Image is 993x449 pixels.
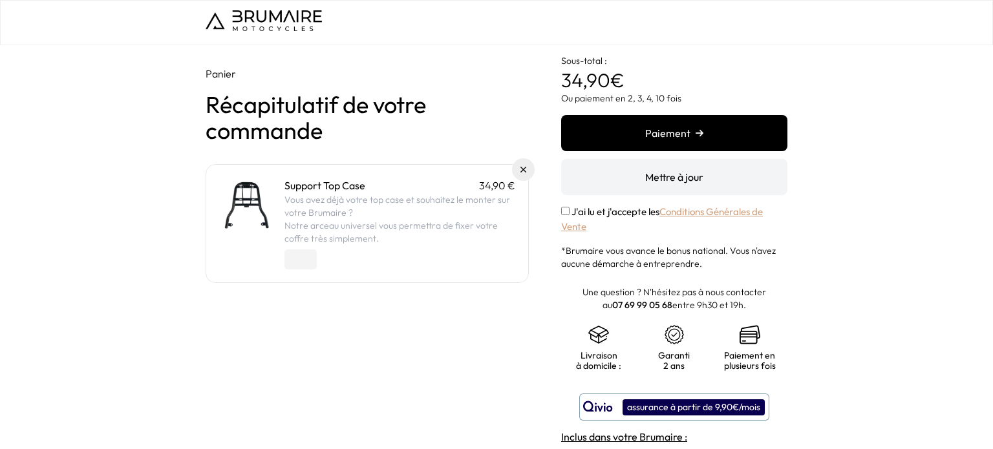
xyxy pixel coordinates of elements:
[284,193,515,219] p: Vous avez déjà votre top case et souhaitez le monter sur votre Brumaire ?
[574,350,624,371] p: Livraison à domicile :
[284,219,515,245] p: Notre arceau universel vous permettra de fixer votre coffre très simplement.
[740,324,760,345] img: credit-cards.png
[561,244,787,270] p: *Brumaire vous avance le bonus national. Vous n'avez aucune démarche à entreprendre.
[583,399,613,415] img: logo qivio
[284,179,365,192] a: Support Top Case
[561,68,610,92] span: 34,90
[561,159,787,195] button: Mettre à jour
[561,92,787,105] p: Ou paiement en 2, 3, 4, 10 fois
[724,350,776,371] p: Paiement en plusieurs fois
[206,10,322,31] img: Logo de Brumaire
[623,399,765,415] div: assurance à partir de 9,90€/mois
[696,129,703,137] img: right-arrow.png
[520,167,526,172] img: Supprimer du panier
[650,350,699,371] p: Garanti 2 ans
[588,324,609,345] img: shipping.png
[561,115,787,151] button: Paiement
[579,393,769,421] button: assurance à partir de 9,90€/mois
[206,92,529,143] h1: Récapitulatif de votre commande
[479,178,515,193] p: 34,90 €
[561,429,787,444] h4: Inclus dans votre Brumaire :
[561,286,787,311] p: Une question ? N'hésitez pas à nous contacter au entre 9h30 et 19h.
[561,55,607,67] span: Sous-total :
[612,299,672,311] a: 07 69 99 05 68
[561,205,763,233] a: Conditions Générales de Vente
[206,66,529,81] p: Panier
[664,324,685,345] img: certificat-de-garantie.png
[561,205,763,233] label: J'ai lu et j'accepte les
[219,178,274,233] img: Support Top Case
[561,45,787,92] p: €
